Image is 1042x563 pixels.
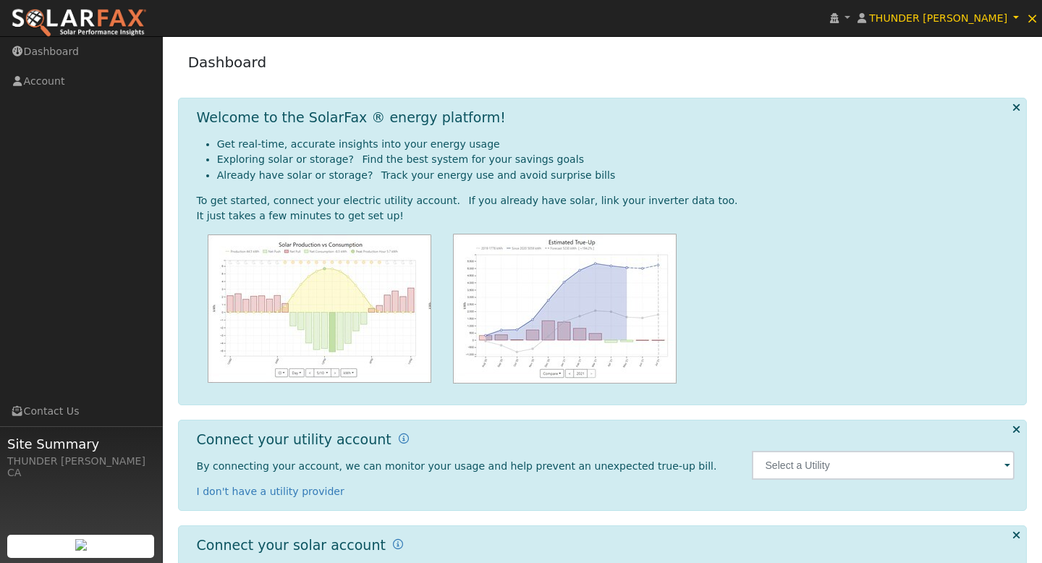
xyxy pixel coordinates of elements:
[217,137,1015,152] li: Get real-time, accurate insights into your energy usage
[197,193,1015,208] div: To get started, connect your electric utility account. If you already have solar, link your inver...
[217,168,1015,183] li: Already have solar or storage? Track your energy use and avoid surprise bills
[75,539,87,551] img: retrieve
[752,451,1015,480] input: Select a Utility
[197,208,1015,224] div: It just takes a few minutes to get set up!
[11,8,147,38] img: SolarFax
[197,460,717,472] span: By connecting your account, we can monitor your usage and help prevent an unexpected true-up bill.
[869,12,1007,24] span: THUNDER [PERSON_NAME]
[197,486,344,497] a: I don't have a utility provider
[197,109,506,126] h1: Welcome to the SolarFax ® energy platform!
[7,454,155,469] div: THUNDER [PERSON_NAME]
[7,434,155,454] span: Site Summary
[197,537,386,554] h1: Connect your solar account
[197,431,391,448] h1: Connect your utility account
[7,465,155,481] div: CA
[1026,9,1038,27] span: ×
[188,54,267,71] a: Dashboard
[217,152,1015,167] li: Exploring solar or storage? Find the best system for your savings goals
